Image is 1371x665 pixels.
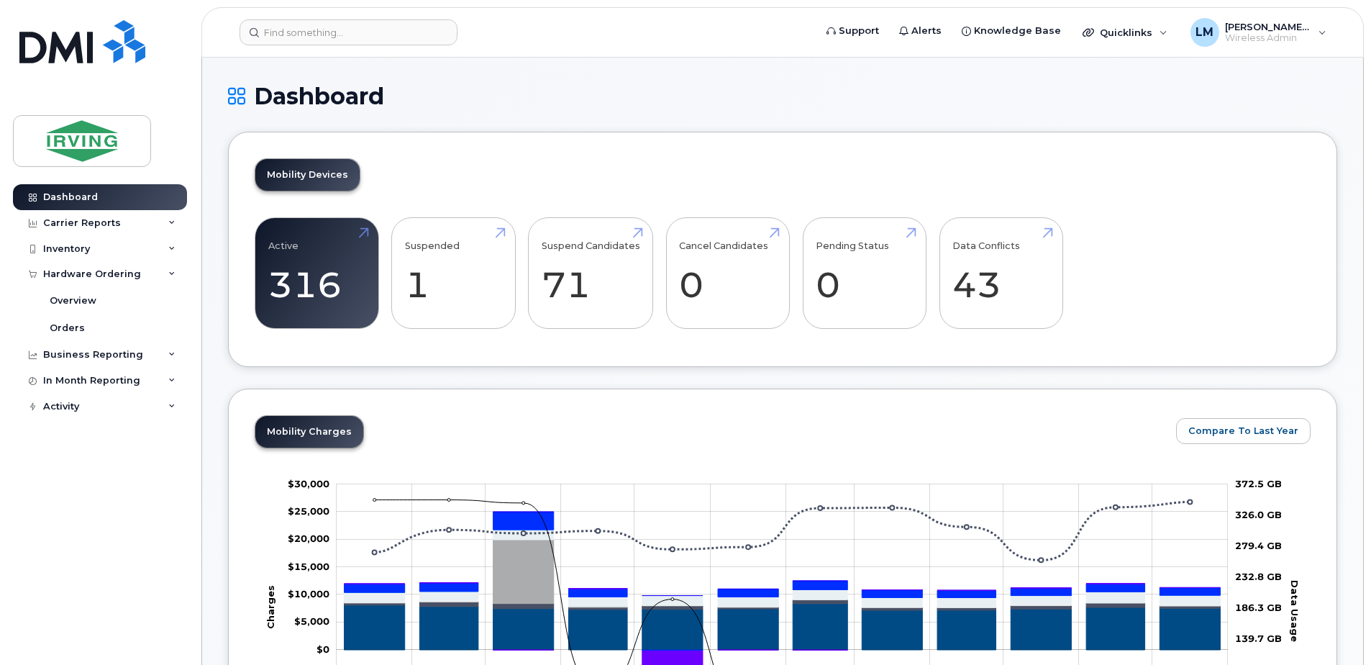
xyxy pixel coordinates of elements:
tspan: $0 [316,643,329,655]
a: Suspended 1 [405,226,502,321]
g: Roaming [345,600,1221,610]
a: Pending Status 0 [816,226,913,321]
g: $0 [288,478,329,489]
tspan: 186.3 GB [1235,602,1282,614]
tspan: 326.0 GB [1235,509,1282,520]
a: Data Conflicts 43 [952,226,1049,321]
g: $0 [294,616,329,628]
tspan: Charges [265,585,276,629]
tspan: $30,000 [288,478,329,489]
a: Mobility Charges [255,416,363,448]
g: $0 [288,533,329,545]
tspan: 232.8 GB [1235,571,1282,582]
tspan: 139.7 GB [1235,633,1282,645]
span: Compare To Last Year [1188,424,1298,438]
tspan: Data Usage [1289,580,1301,642]
a: Active 316 [268,226,365,321]
a: Mobility Devices [255,159,360,191]
g: $0 [288,588,329,600]
g: $0 [288,561,329,572]
h1: Dashboard [228,83,1337,109]
tspan: $10,000 [288,588,329,600]
tspan: $25,000 [288,505,329,517]
g: $0 [288,505,329,517]
a: Suspend Candidates 71 [542,226,640,321]
tspan: $5,000 [294,616,329,628]
g: Rate Plan [345,604,1221,650]
button: Compare To Last Year [1176,418,1311,444]
tspan: $15,000 [288,561,329,572]
tspan: $20,000 [288,533,329,545]
tspan: 372.5 GB [1235,478,1282,489]
a: Cancel Candidates 0 [679,226,776,321]
tspan: 279.4 GB [1235,540,1282,551]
